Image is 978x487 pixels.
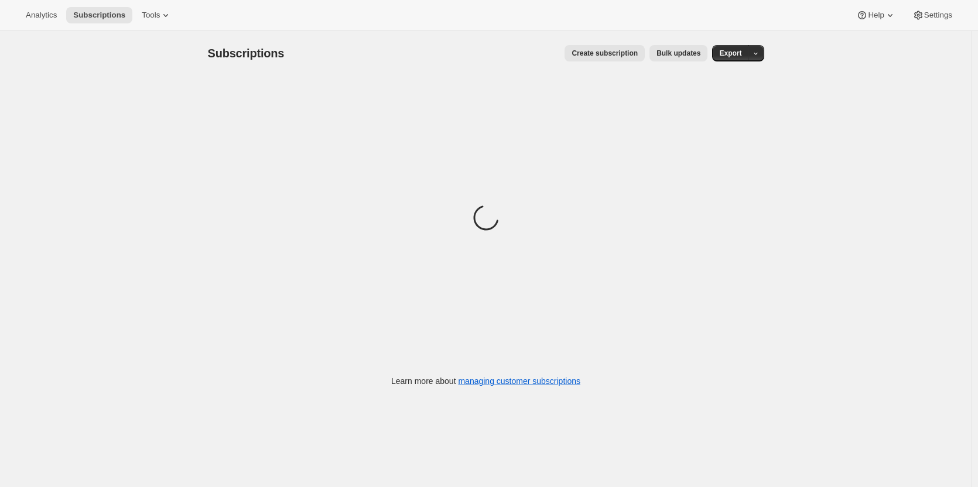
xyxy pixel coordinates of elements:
[656,49,700,58] span: Bulk updates
[719,49,741,58] span: Export
[572,49,638,58] span: Create subscription
[712,45,748,61] button: Export
[565,45,645,61] button: Create subscription
[391,375,580,387] p: Learn more about
[649,45,707,61] button: Bulk updates
[868,11,884,20] span: Help
[924,11,952,20] span: Settings
[142,11,160,20] span: Tools
[19,7,64,23] button: Analytics
[26,11,57,20] span: Analytics
[905,7,959,23] button: Settings
[458,376,580,386] a: managing customer subscriptions
[135,7,179,23] button: Tools
[66,7,132,23] button: Subscriptions
[73,11,125,20] span: Subscriptions
[849,7,902,23] button: Help
[208,47,285,60] span: Subscriptions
